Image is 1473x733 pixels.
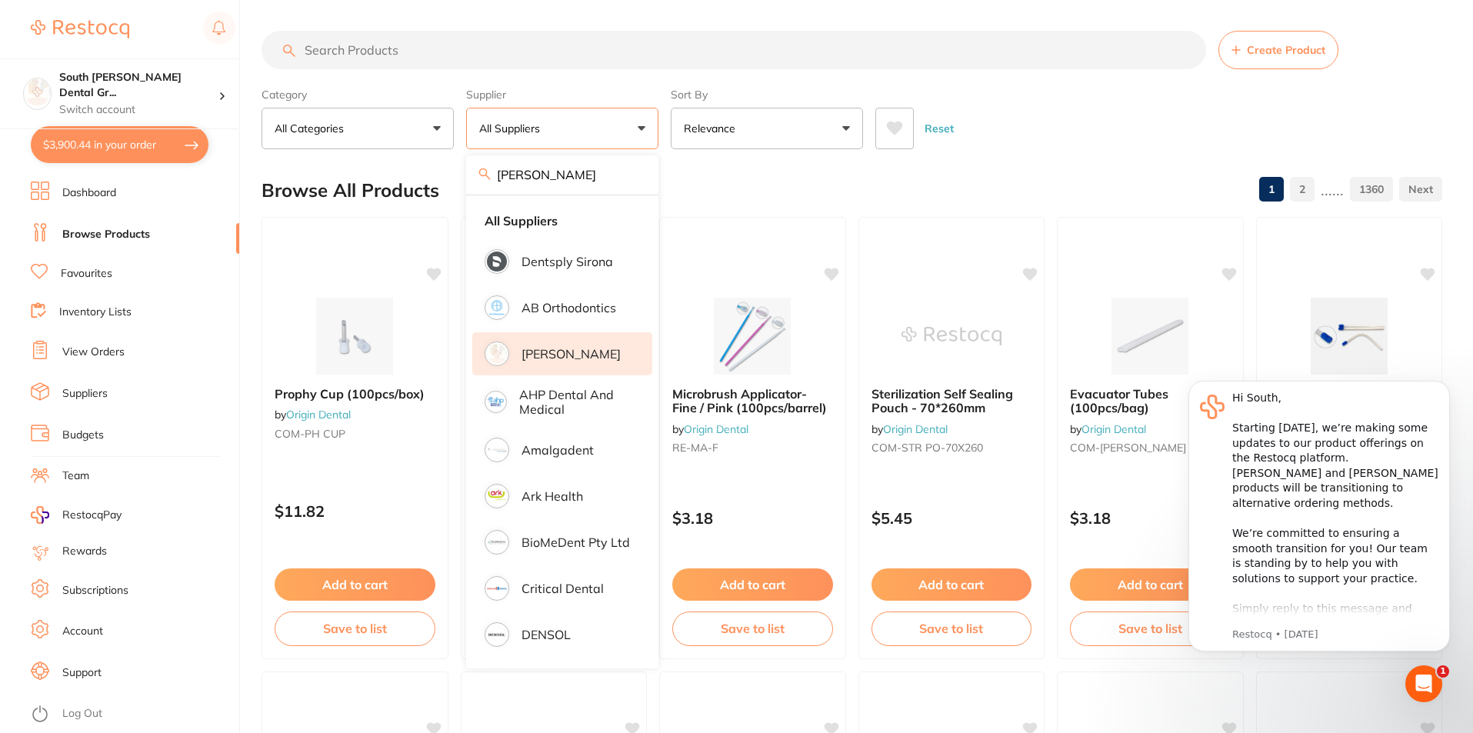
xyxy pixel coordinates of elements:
img: South Burnett Dental Group [24,78,51,105]
button: All Categories [262,108,454,149]
a: Favourites [61,266,112,282]
img: Saliva Ejectors (100pcs/bag) [1299,298,1399,375]
a: Restocq Logo [31,12,129,47]
p: Critical Dental [522,581,604,595]
button: $3,900.44 in your order [31,126,208,163]
p: Message from Restocq, sent 3d ago [67,270,273,284]
img: Ark Health [487,486,507,506]
strong: All Suppliers [485,214,558,228]
span: 1 [1437,665,1449,678]
img: RestocqPay [31,506,49,524]
a: Origin Dental [883,422,948,436]
a: 1360 [1350,174,1393,205]
a: View Orders [62,345,125,360]
h2: Browse All Products [262,180,439,202]
b: Evacuator Tubes (100pcs/bag) [1070,387,1231,415]
p: Dental Practice Supplies [520,668,631,697]
button: Save to list [871,611,1032,645]
img: Microbrush Applicator- Fine / Pink (100pcs/barrel) [702,298,802,375]
span: Microbrush Applicator- Fine / Pink (100pcs/barrel) [672,386,827,415]
a: Suppliers [62,386,108,401]
p: Amalgadent [522,443,594,457]
button: Add to cart [1070,568,1231,601]
a: Team [62,468,89,484]
a: Budgets [62,428,104,443]
img: Critical Dental [487,578,507,598]
iframe: Intercom notifications message [1165,358,1473,691]
span: COM-STR PO-70X260 [871,441,983,455]
p: AB Orthodontics [522,301,616,315]
p: $3.18 [672,509,833,527]
button: Add to cart [672,568,833,601]
a: Rewards [62,544,107,559]
img: Amalgadent [487,440,507,460]
div: Hi South, ​ Starting [DATE], we’re making some updates to our product offerings on the Restocq pl... [67,33,273,395]
a: Browse Products [62,227,150,242]
li: Clear selection [472,205,652,237]
label: Supplier [466,88,658,102]
img: AB Orthodontics [487,298,507,318]
button: Save to list [672,611,833,645]
a: Subscriptions [62,583,128,598]
p: AHP Dental and Medical [519,388,631,416]
p: Dentsply Sirona [522,255,613,268]
iframe: Intercom live chat [1405,665,1442,702]
button: All Suppliers [466,108,658,149]
button: Reset [920,108,958,149]
button: Add to cart [871,568,1032,601]
a: Log Out [62,706,102,721]
a: Dashboard [62,185,116,201]
p: [PERSON_NAME] [522,347,621,361]
a: Origin Dental [1081,422,1146,436]
h4: South Burnett Dental Group [59,70,218,100]
img: AHP Dental and Medical [487,393,505,411]
button: Add to cart [275,568,435,601]
p: $5.45 [871,509,1032,527]
span: Evacuator Tubes (100pcs/bag) [1070,386,1168,415]
label: Category [262,88,454,102]
label: Sort By [671,88,863,102]
p: Relevance [684,121,741,136]
button: Save to list [275,611,435,645]
button: Create Product [1218,31,1338,69]
input: Search supplier [466,155,658,194]
p: BioMeDent Pty Ltd [522,535,630,549]
b: Sterilization Self Sealing Pouch - 70*260mm [871,387,1032,415]
p: $11.82 [275,502,435,520]
span: by [672,422,748,436]
a: Support [62,665,102,681]
p: DENSOL [522,628,571,641]
img: Evacuator Tubes (100pcs/bag) [1100,298,1200,375]
span: Sterilization Self Sealing Pouch - 70*260mm [871,386,1013,415]
b: Microbrush Applicator- Fine / Pink (100pcs/barrel) [672,387,833,415]
img: Restocq Logo [31,20,129,38]
button: Relevance [671,108,863,149]
a: RestocqPay [31,506,122,524]
button: Log Out [31,702,235,727]
a: Origin Dental [286,408,351,421]
input: Search Products [262,31,1206,69]
span: by [871,422,948,436]
img: Prophy Cup (100pcs/box) [305,298,405,375]
b: Prophy Cup (100pcs/box) [275,387,435,401]
button: Save to list [1070,611,1231,645]
span: Create Product [1247,44,1325,56]
span: Prophy Cup (100pcs/box) [275,386,425,401]
img: DENSOL [487,625,507,645]
p: ...... [1321,181,1344,198]
img: Dentsply Sirona [487,252,507,272]
span: by [275,408,351,421]
p: Switch account [59,102,218,118]
p: $3.18 [1070,509,1231,527]
a: 1 [1259,174,1284,205]
span: RestocqPay [62,508,122,523]
span: COM-[PERSON_NAME] [1070,441,1186,455]
span: COM-PH CUP [275,427,345,441]
img: Sterilization Self Sealing Pouch - 70*260mm [901,298,1001,375]
p: All Categories [275,121,350,136]
a: 2 [1290,174,1315,205]
a: Account [62,624,103,639]
img: BioMeDent Pty Ltd [487,532,507,552]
